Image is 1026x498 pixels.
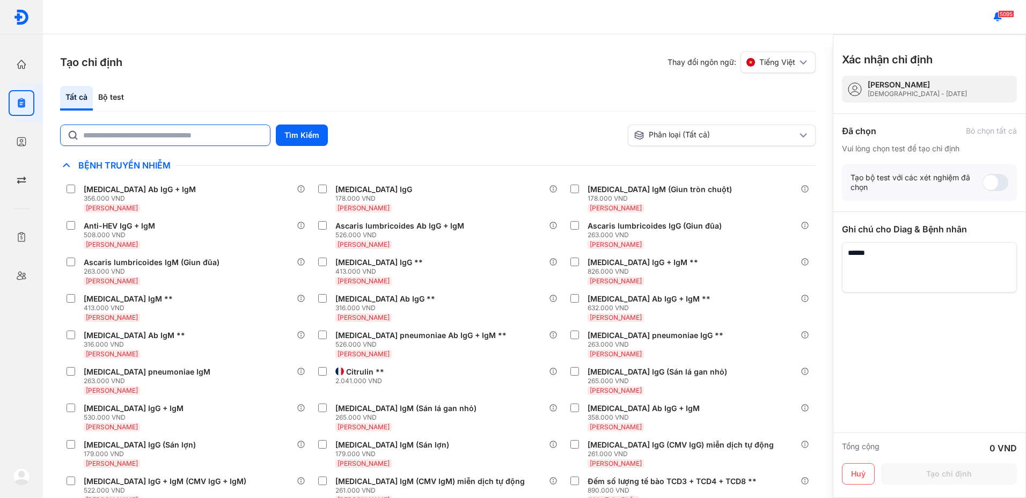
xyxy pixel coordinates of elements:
[588,258,698,267] div: [MEDICAL_DATA] IgG + IgM **
[668,52,816,73] div: Thay đổi ngôn ngữ:
[335,440,449,450] div: [MEDICAL_DATA] IgM (Sán lợn)
[84,377,215,385] div: 263.000 VND
[335,486,529,495] div: 261.000 VND
[338,277,390,285] span: [PERSON_NAME]
[588,267,702,276] div: 826.000 VND
[86,459,138,467] span: [PERSON_NAME]
[86,204,138,212] span: [PERSON_NAME]
[338,423,390,431] span: [PERSON_NAME]
[588,304,715,312] div: 632.000 VND
[588,477,757,486] div: Đếm số lượng tế bào TCD3 + TCD4 + TCD8 **
[588,367,727,377] div: [MEDICAL_DATA] IgG (Sán lá gan nhỏ)
[84,404,184,413] div: [MEDICAL_DATA] IgG + IgM
[588,413,704,422] div: 358.000 VND
[60,55,122,70] h3: Tạo chỉ định
[335,231,468,239] div: 526.000 VND
[335,331,507,340] div: [MEDICAL_DATA] pneumoniae Ab IgG + IgM **
[335,413,481,422] div: 265.000 VND
[338,313,390,321] span: [PERSON_NAME]
[335,450,453,458] div: 179.000 VND
[335,294,435,304] div: [MEDICAL_DATA] Ab IgG **
[276,124,328,146] button: Tìm Kiếm
[590,277,642,285] span: [PERSON_NAME]
[842,223,1017,236] div: Ghi chú cho Diag & Bệnh nhân
[84,267,224,276] div: 263.000 VND
[338,459,390,467] span: [PERSON_NAME]
[86,386,138,394] span: [PERSON_NAME]
[13,9,30,25] img: logo
[60,86,93,111] div: Tất cả
[84,185,196,194] div: [MEDICAL_DATA] Ab IgG + IgM
[86,423,138,431] span: [PERSON_NAME]
[86,277,138,285] span: [PERSON_NAME]
[335,404,477,413] div: [MEDICAL_DATA] IgM (Sán lá gan nhỏ)
[338,350,390,358] span: [PERSON_NAME]
[590,459,642,467] span: [PERSON_NAME]
[84,194,200,203] div: 356.000 VND
[590,204,642,212] span: [PERSON_NAME]
[588,440,774,450] div: [MEDICAL_DATA] IgG (CMV IgG) miễn dịch tự động
[588,221,722,231] div: Ascaris lumbricoides IgG (Giun đũa)
[13,468,30,485] img: logo
[84,331,185,340] div: [MEDICAL_DATA] Ab IgM **
[842,52,933,67] h3: Xác nhận chỉ định
[338,240,390,248] span: [PERSON_NAME]
[84,486,251,495] div: 522.000 VND
[588,450,778,458] div: 261.000 VND
[335,267,427,276] div: 413.000 VND
[338,204,390,212] span: [PERSON_NAME]
[84,413,188,422] div: 530.000 VND
[588,231,726,239] div: 263.000 VND
[990,442,1017,455] div: 0 VND
[335,377,389,385] div: 2.041.000 VND
[588,331,723,340] div: [MEDICAL_DATA] pneumoniae IgG **
[842,144,1017,153] div: Vui lòng chọn test để tạo chỉ định
[590,386,642,394] span: [PERSON_NAME]
[588,377,731,385] div: 265.000 VND
[86,240,138,248] span: [PERSON_NAME]
[588,404,700,413] div: [MEDICAL_DATA] Ab IgG + IgM
[868,80,967,90] div: [PERSON_NAME]
[634,130,797,141] div: Phân loại (Tất cả)
[759,57,795,67] span: Tiếng Việt
[84,477,246,486] div: [MEDICAL_DATA] IgG + IgM (CMV IgG + IgM)
[842,442,880,455] div: Tổng cộng
[868,90,967,98] div: [DEMOGRAPHIC_DATA] - [DATE]
[84,221,155,231] div: Anti-HEV IgG + IgM
[84,258,219,267] div: Ascaris lumbricoides IgM (Giun đũa)
[851,173,983,192] div: Tạo bộ test với các xét nghiệm đã chọn
[93,86,129,111] div: Bộ test
[590,240,642,248] span: [PERSON_NAME]
[335,258,423,267] div: [MEDICAL_DATA] IgG **
[588,194,736,203] div: 178.000 VND
[588,486,761,495] div: 890.000 VND
[84,450,200,458] div: 179.000 VND
[86,313,138,321] span: [PERSON_NAME]
[590,350,642,358] span: [PERSON_NAME]
[588,294,710,304] div: [MEDICAL_DATA] Ab IgG + IgM **
[590,313,642,321] span: [PERSON_NAME]
[966,126,1017,136] div: Bỏ chọn tất cả
[84,304,177,312] div: 413.000 VND
[73,160,176,171] span: Bệnh Truyền Nhiễm
[335,185,412,194] div: [MEDICAL_DATA] IgG
[86,350,138,358] span: [PERSON_NAME]
[84,440,196,450] div: [MEDICAL_DATA] IgG (Sán lợn)
[335,477,525,486] div: [MEDICAL_DATA] IgM (CMV IgM) miễn dịch tự động
[335,304,439,312] div: 316.000 VND
[588,340,728,349] div: 263.000 VND
[881,463,1017,485] button: Tạo chỉ định
[84,340,189,349] div: 316.000 VND
[842,124,876,137] div: Đã chọn
[590,423,642,431] span: [PERSON_NAME]
[335,194,416,203] div: 178.000 VND
[346,367,384,377] div: Citrulin **
[335,221,464,231] div: Ascaris lumbricoides Ab IgG + IgM
[84,367,210,377] div: [MEDICAL_DATA] pneumoniae IgM
[588,185,732,194] div: [MEDICAL_DATA] IgM (Giun tròn chuột)
[84,294,173,304] div: [MEDICAL_DATA] IgM **
[84,231,159,239] div: 508.000 VND
[842,463,875,485] button: Huỷ
[998,10,1014,18] span: 5095
[335,340,511,349] div: 526.000 VND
